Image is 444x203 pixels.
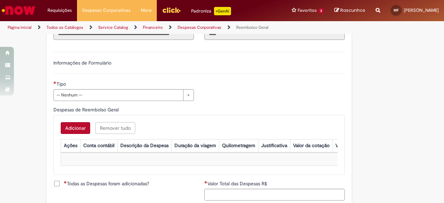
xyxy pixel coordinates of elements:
input: Valor Total das Despesas R$ [204,189,345,201]
span: Valor Total das Despesas R$ [207,180,268,187]
span: 3 [318,8,324,14]
a: Todos os Catálogos [46,25,83,30]
span: -- Nenhum -- [57,90,180,101]
a: Service Catalog [98,25,128,30]
ul: Trilhas de página [5,21,291,34]
a: Página inicial [8,25,32,30]
a: Reembolso Geral [236,25,268,30]
span: Rascunhos [340,7,365,14]
img: ServiceNow [1,3,36,17]
span: [PERSON_NAME] [404,7,439,13]
a: Despesas Corporativas [178,25,221,30]
p: +GenAi [214,7,231,15]
label: Informações de Formulário [53,60,111,66]
span: Despesas Corporativas [82,7,130,14]
button: Add a row for Despesas de Reembolso Geral [61,122,90,134]
th: Quilometragem [219,139,258,152]
th: Descrição da Despesa [117,139,171,152]
th: Conta contábil [80,139,117,152]
span: More [141,7,152,14]
th: Duração da viagem [171,139,219,152]
input: Título [53,28,194,40]
span: Despesas de Reembolso Geral [53,107,120,113]
th: Valor por Litro [332,139,369,152]
a: Rascunhos [334,7,365,14]
a: Financeiro [143,25,163,30]
th: Justificativa [258,139,290,152]
input: Código da Unidade [204,28,345,40]
span: Todas as Despesas foram adicionadas? [64,180,149,187]
span: Favoritos [298,7,317,14]
th: Ações [61,139,80,152]
span: Necessários [204,181,207,184]
span: MF [394,8,399,12]
th: Valor da cotação [290,139,332,152]
span: Tipo [57,81,67,87]
span: Necessários [64,181,67,184]
div: Padroniza [191,7,231,15]
span: Requisições [48,7,72,14]
span: Necessários [53,81,57,84]
img: click_logo_yellow_360x200.png [162,5,181,15]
